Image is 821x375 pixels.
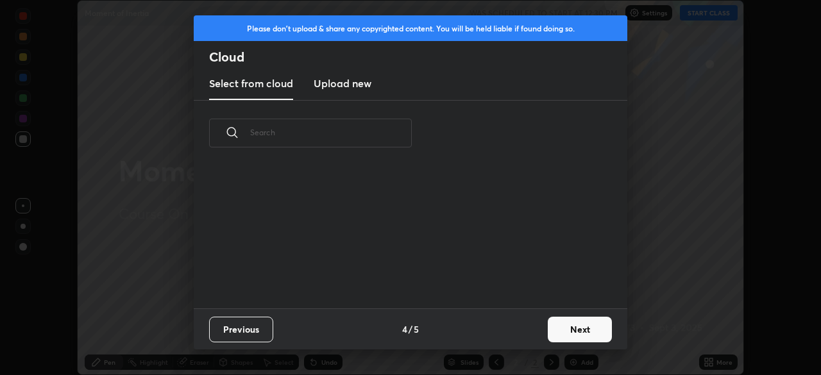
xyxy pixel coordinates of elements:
button: Next [548,317,612,342]
h4: 4 [402,322,407,336]
h4: / [409,322,412,336]
h3: Select from cloud [209,76,293,91]
h4: 5 [414,322,419,336]
div: Please don't upload & share any copyrighted content. You will be held liable if found doing so. [194,15,627,41]
input: Search [250,105,412,160]
h3: Upload new [314,76,371,91]
button: Previous [209,317,273,342]
h2: Cloud [209,49,627,65]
